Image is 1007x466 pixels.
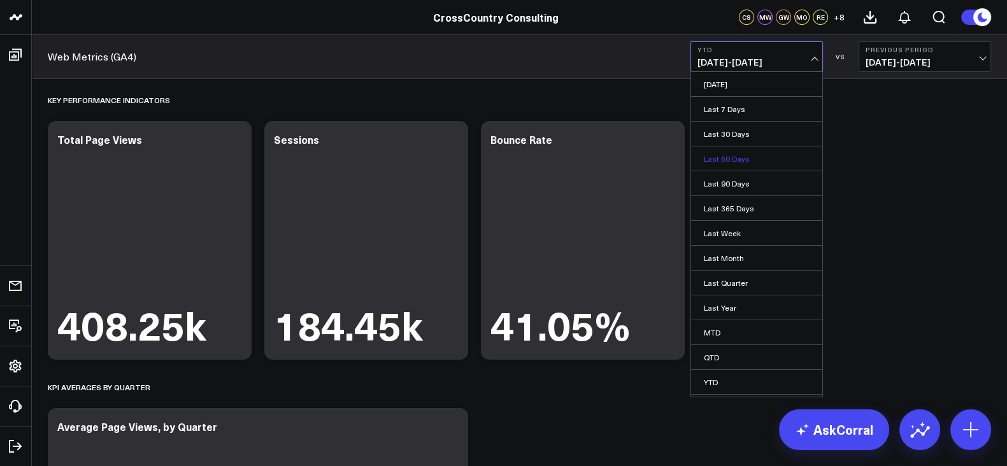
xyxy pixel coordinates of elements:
[691,320,822,344] a: MTD
[831,10,846,25] button: +8
[691,295,822,320] a: Last Year
[691,221,822,245] a: Last Week
[691,72,822,96] a: [DATE]
[57,420,217,434] div: Average Page Views, by Quarter
[691,271,822,295] a: Last Quarter
[739,10,754,25] div: CS
[794,10,810,25] div: MO
[691,246,822,270] a: Last Month
[813,10,828,25] div: RE
[866,57,984,67] span: [DATE] - [DATE]
[829,53,852,60] div: VS
[691,97,822,121] a: Last 7 Days
[490,132,552,146] div: Bounce Rate
[834,13,845,22] span: + 8
[691,370,822,394] a: YTD
[57,132,142,146] div: Total Page Views
[691,146,822,171] a: Last 60 Days
[691,395,822,419] a: Custom Dates
[690,41,823,72] button: YTD[DATE]-[DATE]
[691,122,822,146] a: Last 30 Days
[433,10,559,24] a: CrossCountry Consulting
[866,46,984,53] b: Previous Period
[779,409,889,450] a: AskCorral
[48,50,136,64] a: Web Metrics (GA4)
[490,304,631,344] div: 41.05%
[274,132,319,146] div: Sessions
[691,345,822,369] a: QTD
[757,10,773,25] div: MW
[48,85,170,115] div: Key Performance Indicators
[57,304,206,344] div: 408.25k
[48,372,150,402] div: KPI Averages By Quarter
[691,171,822,195] a: Last 90 Days
[697,46,816,53] b: YTD
[274,304,423,344] div: 184.45k
[776,10,791,25] div: GW
[697,57,816,67] span: [DATE] - [DATE]
[859,41,991,72] button: Previous Period[DATE]-[DATE]
[691,196,822,220] a: Last 365 Days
